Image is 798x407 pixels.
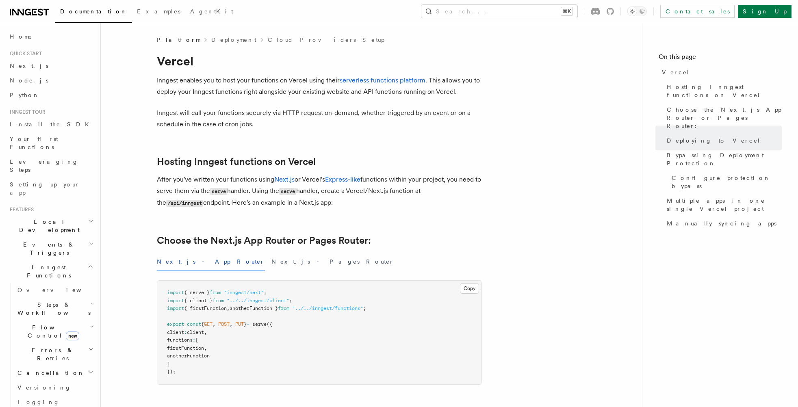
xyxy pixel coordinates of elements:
a: Install the SDK [7,117,95,132]
a: Configure protection bypass [668,171,782,193]
span: ; [363,305,366,311]
a: Vercel [659,65,782,80]
span: { firstFunction [184,305,227,311]
a: AgentKit [185,2,238,22]
span: , [204,345,207,351]
span: Configure protection bypass [672,174,782,190]
span: ; [264,290,267,295]
span: Setting up your app [10,181,80,196]
a: Choose the Next.js App Router or Pages Router: [157,235,371,246]
h4: On this page [659,52,782,65]
span: PUT [235,321,244,327]
a: Home [7,29,95,44]
a: Bypassing Deployment Protection [664,148,782,171]
span: import [167,305,184,311]
span: Inngest tour [7,109,46,115]
span: = [247,321,249,327]
span: Logging [17,399,60,405]
span: ({ [267,321,272,327]
span: Local Development [7,218,89,234]
button: Cancellation [14,366,95,380]
button: Errors & Retries [14,343,95,366]
span: , [227,305,230,311]
span: AgentKit [190,8,233,15]
span: serve [252,321,267,327]
span: Errors & Retries [14,346,88,362]
a: Python [7,88,95,102]
span: Features [7,206,34,213]
span: from [278,305,289,311]
a: Examples [132,2,185,22]
span: Choose the Next.js App Router or Pages Router: [667,106,782,130]
a: Overview [14,283,95,297]
span: Quick start [7,50,42,57]
a: Node.js [7,73,95,88]
span: Leveraging Steps [10,158,78,173]
span: Multiple apps in one single Vercel project [667,197,782,213]
p: Inngest will call your functions securely via HTTP request on-demand, whether triggered by an eve... [157,107,482,130]
a: Versioning [14,380,95,395]
span: , [204,329,207,335]
p: Inngest enables you to host your functions on Vercel using their . This allows you to deploy your... [157,75,482,97]
span: Next.js [10,63,48,69]
span: } [244,321,247,327]
span: "inngest/next" [224,290,264,295]
a: Next.js [274,175,295,183]
span: , [230,321,232,327]
a: Choose the Next.js App Router or Pages Router: [664,102,782,133]
kbd: ⌘K [561,7,572,15]
button: Flow Controlnew [14,320,95,343]
span: Steps & Workflows [14,301,91,317]
span: const [187,321,201,327]
a: serverless functions platform [340,76,425,84]
a: Manually syncing apps [664,216,782,231]
span: Inngest Functions [7,263,88,279]
button: Search...⌘K [421,5,577,18]
button: Inngest Functions [7,260,95,283]
span: { client } [184,298,213,303]
span: Deploying to Vercel [667,136,761,145]
span: }); [167,369,176,375]
a: Next.js [7,58,95,73]
span: Install the SDK [10,121,94,128]
a: Multiple apps in one single Vercel project [664,193,782,216]
span: Your first Functions [10,136,58,150]
span: Flow Control [14,323,89,340]
span: Events & Triggers [7,240,89,257]
span: Overview [17,287,101,293]
span: Cancellation [14,369,85,377]
span: { [201,321,204,327]
span: Examples [137,8,180,15]
span: firstFunction [167,345,204,351]
button: Steps & Workflows [14,297,95,320]
span: from [213,298,224,303]
span: { serve } [184,290,210,295]
span: Documentation [60,8,127,15]
span: Node.js [10,77,48,84]
span: ; [289,298,292,303]
span: ] [167,361,170,367]
a: Setting up your app [7,177,95,200]
span: anotherFunction } [230,305,278,311]
span: [ [195,337,198,343]
button: Events & Triggers [7,237,95,260]
button: Local Development [7,214,95,237]
a: Express-like [325,175,360,183]
button: Next.js - Pages Router [271,253,394,271]
code: /api/inngest [166,200,203,207]
span: export [167,321,184,327]
span: import [167,290,184,295]
span: : [184,329,187,335]
span: functions [167,337,193,343]
span: GET [204,321,213,327]
button: Next.js - App Router [157,253,265,271]
span: from [210,290,221,295]
a: Hosting Inngest functions on Vercel [157,156,316,167]
button: Copy [460,283,479,294]
a: Deploying to Vercel [664,133,782,148]
span: Manually syncing apps [667,219,776,227]
a: Documentation [55,2,132,23]
code: serve [279,188,296,195]
span: Python [10,92,39,98]
span: Home [10,32,33,41]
